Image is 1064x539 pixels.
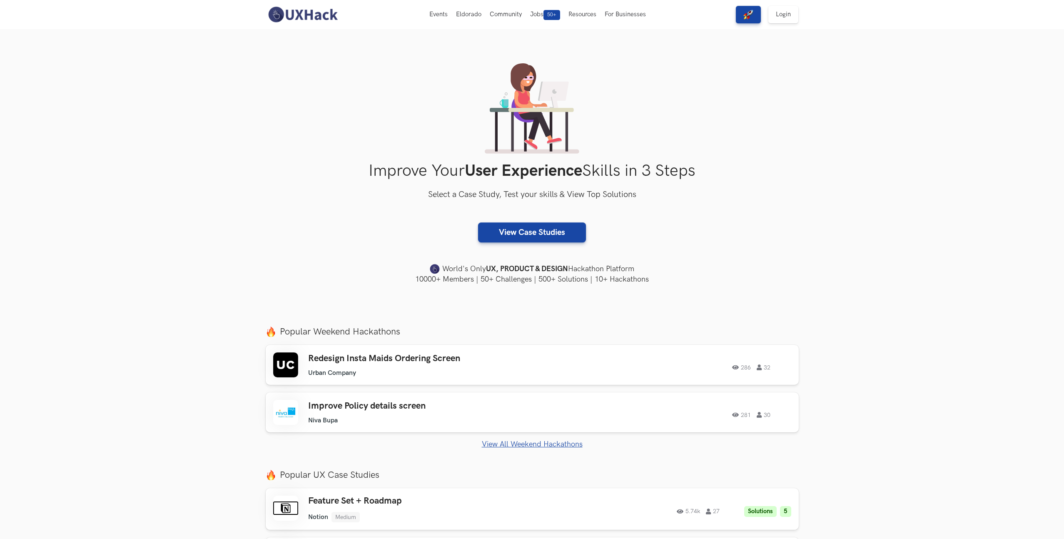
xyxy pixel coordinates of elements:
[744,506,777,517] li: Solutions
[677,509,700,514] span: 5.74k
[706,509,720,514] span: 27
[743,10,753,20] img: rocket
[266,327,276,337] img: fire.png
[768,6,798,23] a: Login
[485,63,579,154] img: lady working on laptop
[308,513,328,521] li: Notion
[266,6,340,23] img: UXHack-logo.png
[266,188,799,202] h3: Select a Case Study, Test your skills & View Top Solutions
[266,345,799,385] a: Redesign Insta Maids Ordering Screen Urban Company 286 32
[266,488,799,529] a: Feature Set + Roadmap Notion Medium 5.74k 27 Solutions 5
[308,401,545,412] h3: Improve Policy details screen
[266,470,276,480] img: fire.png
[266,326,799,337] label: Popular Weekend Hackathons
[757,412,770,418] span: 30
[266,469,799,481] label: Popular UX Case Studies
[331,512,360,522] li: Medium
[430,264,440,274] img: uxhack-favicon-image.png
[732,412,751,418] span: 281
[308,369,356,377] li: Urban Company
[465,161,582,181] strong: User Experience
[478,222,586,242] a: View Case Studies
[780,506,791,517] li: 5
[266,440,799,449] a: View All Weekend Hackathons
[266,161,799,181] h1: Improve Your Skills in 3 Steps
[732,364,751,370] span: 286
[266,263,799,275] h4: World's Only Hackathon Platform
[486,263,568,275] strong: UX, PRODUCT & DESIGN
[308,496,545,507] h3: Feature Set + Roadmap
[757,364,770,370] span: 32
[266,392,799,432] a: Improve Policy details screen Niva Bupa 281 30
[308,417,338,424] li: Niva Bupa
[543,10,560,20] span: 50+
[266,274,799,284] h4: 10000+ Members | 50+ Challenges | 500+ Solutions | 10+ Hackathons
[308,353,545,364] h3: Redesign Insta Maids Ordering Screen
